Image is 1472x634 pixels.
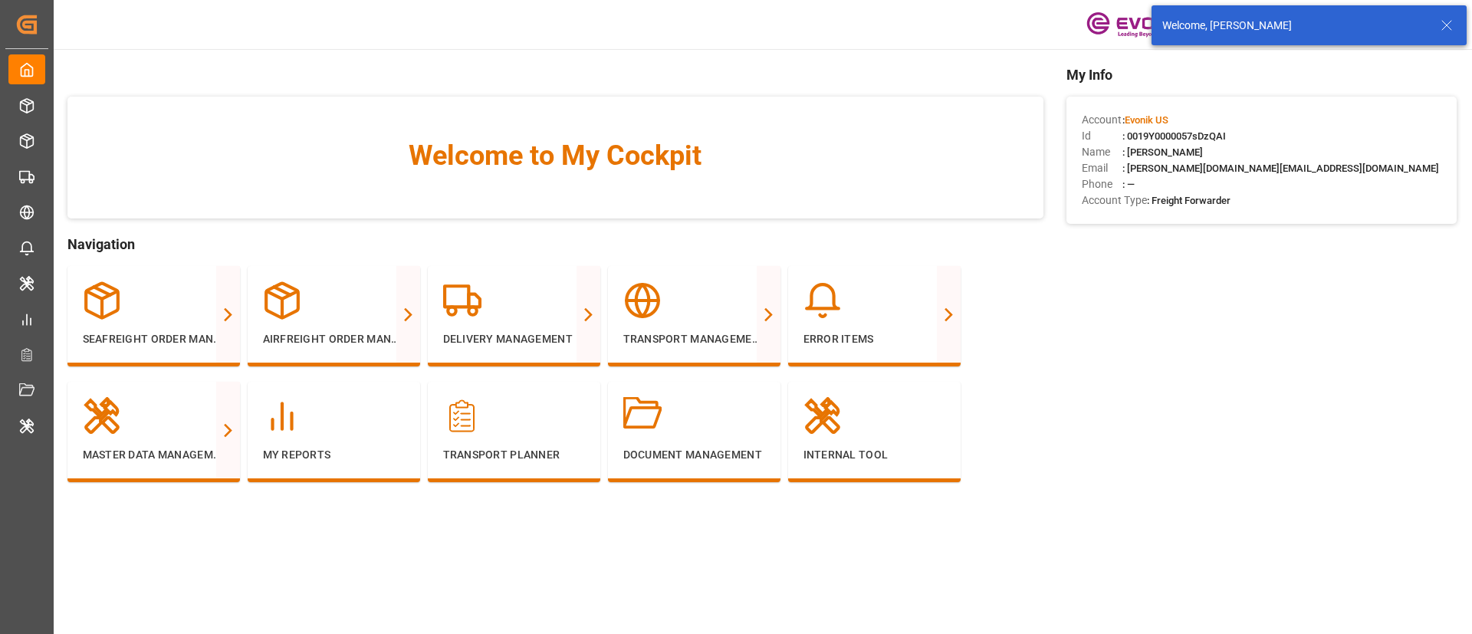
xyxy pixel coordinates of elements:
[1122,146,1203,158] span: : [PERSON_NAME]
[803,331,945,347] p: Error Items
[623,331,765,347] p: Transport Management
[1082,144,1122,160] span: Name
[1082,128,1122,144] span: Id
[83,331,225,347] p: Seafreight Order Management
[443,447,585,463] p: Transport Planner
[1125,114,1168,126] span: Evonik US
[1082,160,1122,176] span: Email
[1122,114,1168,126] span: :
[803,447,945,463] p: Internal Tool
[1082,176,1122,192] span: Phone
[83,447,225,463] p: Master Data Management
[1082,112,1122,128] span: Account
[1086,11,1186,38] img: Evonik-brand-mark-Deep-Purple-RGB.jpeg_1700498283.jpeg
[67,234,1043,255] span: Navigation
[1122,179,1135,190] span: : —
[263,331,405,347] p: Airfreight Order Management
[1122,130,1226,142] span: : 0019Y0000057sDzQAI
[1082,192,1147,209] span: Account Type
[1122,163,1439,174] span: : [PERSON_NAME][DOMAIN_NAME][EMAIL_ADDRESS][DOMAIN_NAME]
[623,447,765,463] p: Document Management
[1147,195,1230,206] span: : Freight Forwarder
[443,331,585,347] p: Delivery Management
[1162,18,1426,34] div: Welcome, [PERSON_NAME]
[1066,64,1457,85] span: My Info
[263,447,405,463] p: My Reports
[98,135,1013,176] span: Welcome to My Cockpit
